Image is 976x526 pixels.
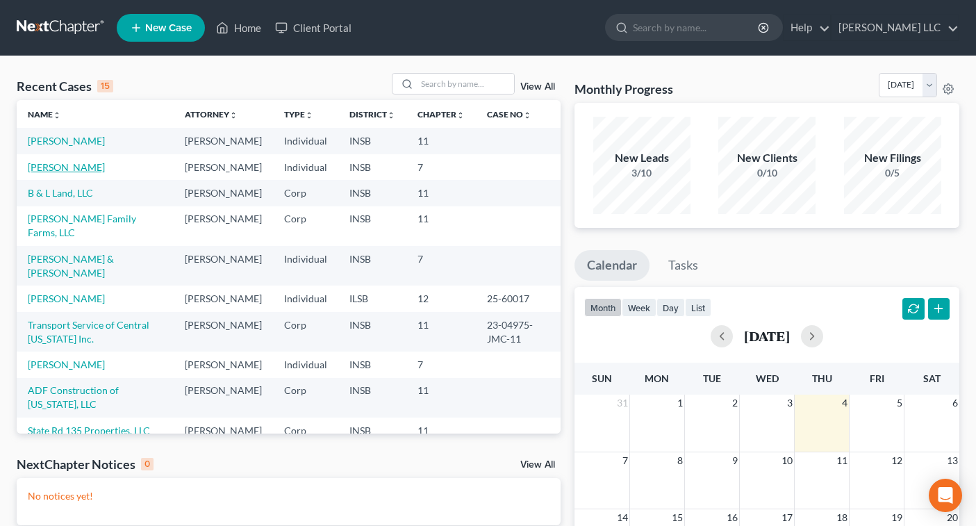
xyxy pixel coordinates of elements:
td: 11 [406,378,476,418]
span: 7 [621,452,629,469]
td: 11 [406,418,476,443]
span: Thu [812,372,832,384]
a: View All [520,460,555,470]
td: INSB [338,246,406,286]
i: unfold_more [305,111,313,120]
td: [PERSON_NAME] [174,154,273,180]
td: [PERSON_NAME] [174,378,273,418]
td: [PERSON_NAME] [174,418,273,443]
span: 20 [945,509,959,526]
span: New Case [145,23,192,33]
span: 6 [951,395,959,411]
span: Fri [870,372,884,384]
div: Open Intercom Messenger [929,479,962,512]
td: Corp [273,418,338,443]
span: 14 [615,509,629,526]
span: 19 [890,509,904,526]
td: INSB [338,352,406,377]
span: 9 [731,452,739,469]
td: [PERSON_NAME] [174,128,273,154]
a: Typeunfold_more [284,109,313,120]
td: Corp [273,180,338,206]
td: 11 [406,128,476,154]
button: list [685,298,711,317]
span: Wed [756,372,779,384]
div: NextChapter Notices [17,456,154,472]
td: Individual [273,154,338,180]
a: Transport Service of Central [US_STATE] Inc. [28,319,149,345]
a: Chapterunfold_more [417,109,465,120]
a: [PERSON_NAME] LLC [832,15,959,40]
div: New Clients [718,150,816,166]
td: 12 [406,286,476,311]
div: 15 [97,80,113,92]
td: Corp [273,312,338,352]
td: Corp [273,206,338,246]
td: INSB [338,128,406,154]
td: [PERSON_NAME] [174,180,273,206]
span: 2 [731,395,739,411]
td: Individual [273,352,338,377]
a: Calendar [574,250,650,281]
a: Nameunfold_more [28,109,61,120]
i: unfold_more [53,111,61,120]
td: [PERSON_NAME] [174,286,273,311]
a: Tasks [656,250,711,281]
td: INSB [338,418,406,443]
a: ADF Construction of [US_STATE], LLC [28,384,119,410]
div: 0/10 [718,166,816,180]
td: 11 [406,312,476,352]
a: [PERSON_NAME] [28,161,105,173]
h2: [DATE] [744,329,790,343]
div: New Filings [844,150,941,166]
td: Individual [273,246,338,286]
td: [PERSON_NAME] [174,206,273,246]
td: 25-60017 [476,286,561,311]
td: INSB [338,312,406,352]
td: 23-04975-JMC-11 [476,312,561,352]
i: unfold_more [387,111,395,120]
span: 18 [835,509,849,526]
div: 0 [141,458,154,470]
td: 7 [406,246,476,286]
td: 11 [406,180,476,206]
td: [PERSON_NAME] [174,352,273,377]
span: Mon [645,372,669,384]
td: INSB [338,154,406,180]
input: Search by name... [417,74,514,94]
span: 10 [780,452,794,469]
i: unfold_more [229,111,238,120]
a: Help [784,15,830,40]
td: 11 [406,206,476,246]
button: month [584,298,622,317]
a: Attorneyunfold_more [185,109,238,120]
td: [PERSON_NAME] [174,246,273,286]
a: Districtunfold_more [349,109,395,120]
td: Individual [273,128,338,154]
input: Search by name... [633,15,760,40]
a: B & L Land, LLC [28,187,93,199]
a: [PERSON_NAME] [28,293,105,304]
a: [PERSON_NAME] [28,135,105,147]
span: Sat [923,372,941,384]
span: 1 [676,395,684,411]
div: New Leads [593,150,690,166]
span: 17 [780,509,794,526]
td: Corp [273,378,338,418]
span: 16 [725,509,739,526]
a: View All [520,82,555,92]
span: 31 [615,395,629,411]
a: [PERSON_NAME] & [PERSON_NAME] [28,253,114,279]
a: Case Nounfold_more [487,109,531,120]
button: week [622,298,656,317]
span: 4 [841,395,849,411]
div: 3/10 [593,166,690,180]
h3: Monthly Progress [574,81,673,97]
p: No notices yet! [28,489,549,503]
span: Sun [592,372,612,384]
td: Individual [273,286,338,311]
td: INSB [338,180,406,206]
a: Home [209,15,268,40]
span: 11 [835,452,849,469]
span: 8 [676,452,684,469]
